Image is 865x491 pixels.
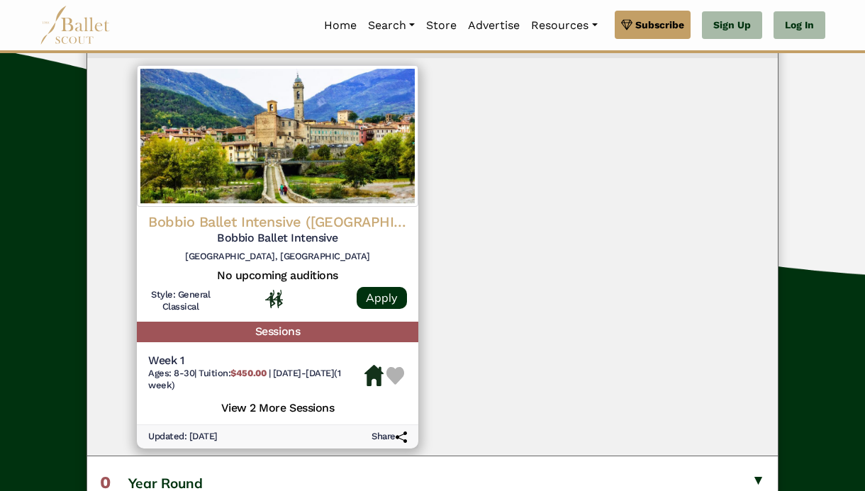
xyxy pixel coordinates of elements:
[318,11,362,40] a: Home
[148,368,194,378] span: Ages: 8-30
[148,431,218,443] h6: Updated: [DATE]
[364,365,384,386] img: Housing Available
[362,11,420,40] a: Search
[357,287,407,309] a: Apply
[230,368,266,378] b: $450.00
[635,17,684,33] span: Subscribe
[137,322,418,342] h5: Sessions
[420,11,462,40] a: Store
[462,11,525,40] a: Advertise
[615,11,691,39] a: Subscribe
[386,367,404,385] img: Heart
[148,397,407,416] h5: View 2 More Sessions
[525,11,603,40] a: Resources
[148,368,364,392] h6: | |
[148,213,407,231] h4: Bobbio Ballet Intensive ([GEOGRAPHIC_DATA])
[148,354,364,368] h5: Week 1
[372,431,407,443] h6: Share
[621,17,632,33] img: gem.svg
[137,65,418,207] img: Logo
[148,251,407,263] h6: [GEOGRAPHIC_DATA], [GEOGRAPHIC_DATA]
[702,11,762,40] a: Sign Up
[148,289,213,313] h6: Style: General Classical
[199,368,268,378] span: Tuition:
[774,11,825,40] a: Log In
[265,290,283,308] img: In Person
[148,368,340,390] span: [DATE]-[DATE] (1 week)
[148,269,407,283] h5: No upcoming auditions
[148,231,407,246] h5: Bobbio Ballet Intensive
